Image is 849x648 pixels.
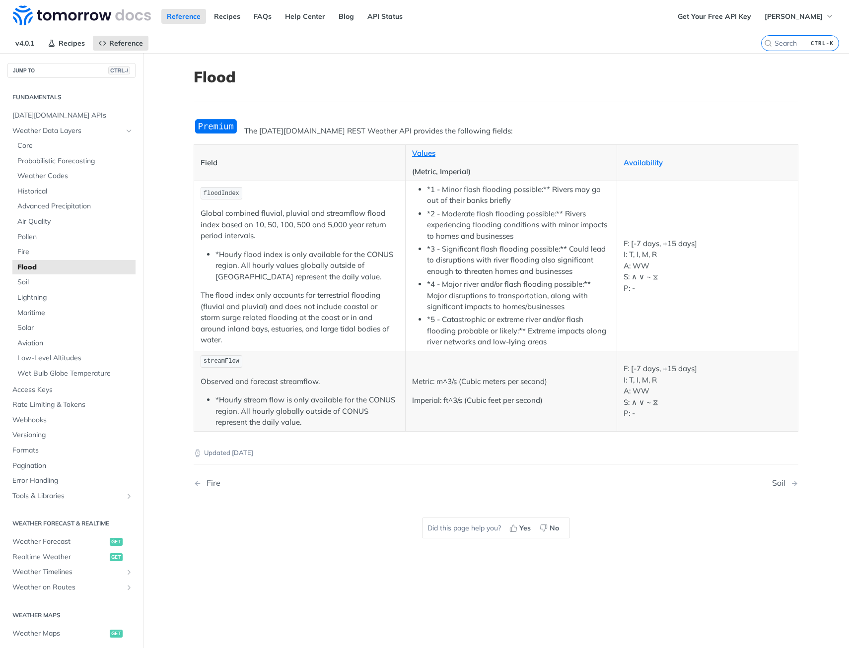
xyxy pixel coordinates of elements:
[422,518,570,538] div: Did this page help you?
[624,238,791,294] p: F: [-7 days, +15 days] I: T, I, M, R A: WW S: ∧ ∨ ~ ⧖ P: -
[125,568,133,576] button: Show subpages for Weather Timelines
[109,39,143,48] span: Reference
[17,217,133,227] span: Air Quality
[12,111,133,121] span: [DATE][DOMAIN_NAME] APIs
[12,385,133,395] span: Access Keys
[280,9,331,24] a: Help Center
[201,157,399,169] p: Field
[506,520,536,535] button: Yes
[427,184,610,206] li: *1 - Minor flash flooding possible:** Rivers may go out of their banks briefly
[412,376,610,388] p: Metric: m^3/s (Cubic meters per second)
[12,491,123,501] span: Tools & Libraries
[7,626,136,641] a: Weather Mapsget
[624,363,791,419] p: F: [-7 days, +15 days] I: T, I, M, R A: WW S: ∧ ∨ ~ ⧖ P: -
[17,262,133,272] span: Flood
[7,611,136,620] h2: Weather Maps
[412,148,435,158] a: Values
[17,171,133,181] span: Weather Codes
[12,126,123,136] span: Weather Data Layers
[248,9,277,24] a: FAQs
[204,358,239,365] span: streamFlow
[202,478,220,488] div: Fire
[110,538,123,546] span: get
[17,338,133,348] span: Aviation
[772,478,790,488] div: Soil
[194,448,798,458] p: Updated [DATE]
[93,36,148,51] a: Reference
[108,66,130,74] span: CTRL-/
[17,187,133,196] span: Historical
[362,9,408,24] a: API Status
[12,366,136,381] a: Wet Bulb Globe Temperature
[12,321,136,335] a: Solar
[412,395,610,406] p: Imperial: ft^3/s (Cubic feet per second)
[201,208,399,242] p: Global combined fluvial, pluvial and streamflow flood index based on 10, 50, 100, 500 and 5,000 y...
[7,443,136,458] a: Formats
[12,169,136,184] a: Weather Codes
[17,353,133,363] span: Low-Level Altitudes
[412,166,610,178] p: (Metric, Imperial)
[7,383,136,397] a: Access Keys
[12,184,136,199] a: Historical
[765,12,823,21] span: [PERSON_NAME]
[12,552,107,562] span: Realtime Weather
[161,9,206,24] a: Reference
[7,108,136,123] a: [DATE][DOMAIN_NAME] APIs
[194,468,798,498] nav: Pagination Controls
[12,154,136,169] a: Probabilistic Forecasting
[201,376,399,388] p: Observed and forecast streamflow.
[12,351,136,366] a: Low-Level Altitudes
[194,126,798,137] p: The [DATE][DOMAIN_NAME] REST Weather API provides the following fields:
[7,489,136,504] a: Tools & LibrariesShow subpages for Tools & Libraries
[7,580,136,595] a: Weather on RoutesShow subpages for Weather on Routes
[7,550,136,565] a: Realtime Weatherget
[12,336,136,351] a: Aviation
[7,534,136,549] a: Weather Forecastget
[17,141,133,151] span: Core
[194,478,453,488] a: Previous Page: Fire
[13,5,151,25] img: Tomorrow.io Weather API Docs
[759,9,839,24] button: [PERSON_NAME]
[12,306,136,321] a: Maritime
[110,630,123,638] span: get
[201,290,399,346] p: The flood index only accounts for terrestrial flooding (fluvial and pluvial) and does not include...
[12,567,123,577] span: Weather Timelines
[194,68,798,86] h1: Flood
[7,519,136,528] h2: Weather Forecast & realtime
[12,537,107,547] span: Weather Forecast
[333,9,359,24] a: Blog
[59,39,85,48] span: Recipes
[17,247,133,257] span: Fire
[17,308,133,318] span: Maritime
[672,9,757,24] a: Get Your Free API Key
[204,190,239,197] span: floodIndex
[12,214,136,229] a: Air Quality
[7,63,136,78] button: JUMP TOCTRL-/
[7,124,136,138] a: Weather Data LayersHide subpages for Weather Data Layers
[17,293,133,303] span: Lightning
[17,369,133,379] span: Wet Bulb Globe Temperature
[427,279,610,313] li: *4 - Major river and/or flash flooding possible:** Major disruptions to transportation, along wit...
[12,476,133,486] span: Error Handling
[12,245,136,259] a: Fire
[12,461,133,471] span: Pagination
[7,397,136,412] a: Rate Limiting & Tokens
[772,478,798,488] a: Next Page: Soil
[12,400,133,410] span: Rate Limiting & Tokens
[536,520,565,535] button: No
[17,277,133,287] span: Soil
[808,38,836,48] kbd: CTRL-K
[7,413,136,428] a: Webhooks
[12,446,133,455] span: Formats
[7,458,136,473] a: Pagination
[7,473,136,488] a: Error Handling
[17,156,133,166] span: Probabilistic Forecasting
[125,492,133,500] button: Show subpages for Tools & Libraries
[125,127,133,135] button: Hide subpages for Weather Data Layers
[519,523,531,533] span: Yes
[10,36,40,51] span: v4.0.1
[17,323,133,333] span: Solar
[17,232,133,242] span: Pollen
[7,93,136,102] h2: Fundamentals
[17,201,133,211] span: Advanced Precipitation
